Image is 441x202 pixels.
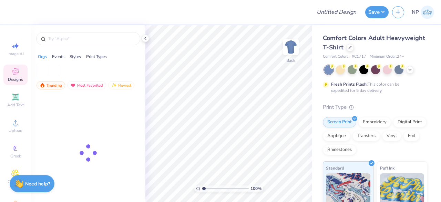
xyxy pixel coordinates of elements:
[250,185,261,192] span: 100 %
[382,131,401,141] div: Vinyl
[9,128,22,133] span: Upload
[48,35,136,42] input: Try "Alpha"
[370,54,404,60] span: Minimum Order: 24 +
[111,83,117,88] img: Newest.gif
[67,81,106,89] div: Most Favorited
[8,77,23,82] span: Designs
[326,164,344,172] span: Standard
[52,54,64,60] div: Events
[323,117,356,127] div: Screen Print
[323,103,427,111] div: Print Type
[286,57,295,64] div: Back
[352,131,380,141] div: Transfers
[8,51,24,57] span: Image AI
[40,83,45,88] img: trending.gif
[331,81,416,94] div: This color can be expedited for 5 day delivery.
[323,54,348,60] span: Comfort Colors
[323,145,356,155] div: Rhinestones
[358,117,391,127] div: Embroidery
[70,54,81,60] div: Styles
[7,102,24,108] span: Add Text
[25,181,50,187] strong: Need help?
[412,8,419,16] span: NP
[421,6,434,19] img: Neelam Persaud
[10,153,21,159] span: Greek
[365,6,389,18] button: Save
[323,34,425,51] span: Comfort Colors Adult Heavyweight T-Shirt
[284,40,298,54] img: Back
[3,179,28,190] span: Clipart & logos
[352,54,366,60] span: # C1717
[403,131,420,141] div: Foil
[412,6,434,19] a: NP
[37,81,65,89] div: Trending
[108,81,134,89] div: Newest
[331,81,368,87] strong: Fresh Prints Flash:
[380,164,394,172] span: Puff Ink
[70,83,76,88] img: most_fav.gif
[38,54,47,60] div: Orgs
[311,5,362,19] input: Untitled Design
[393,117,427,127] div: Digital Print
[323,131,350,141] div: Applique
[86,54,107,60] div: Print Types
